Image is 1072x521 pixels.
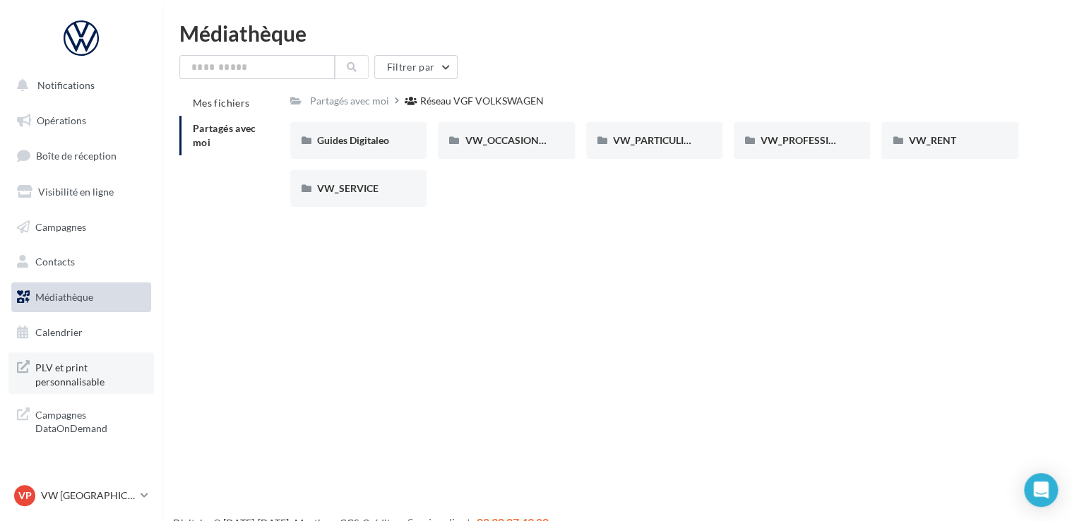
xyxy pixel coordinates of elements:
[8,282,154,312] a: Médiathèque
[179,23,1055,44] div: Médiathèque
[11,482,151,509] a: VP VW [GEOGRAPHIC_DATA] 13
[8,352,154,394] a: PLV et print personnalisable
[37,114,86,126] span: Opérations
[8,71,148,100] button: Notifications
[8,400,154,441] a: Campagnes DataOnDemand
[35,326,83,338] span: Calendrier
[310,94,389,108] div: Partagés avec moi
[1024,473,1058,507] div: Open Intercom Messenger
[8,212,154,242] a: Campagnes
[35,220,86,232] span: Campagnes
[908,134,955,146] span: VW_RENT
[37,79,95,91] span: Notifications
[317,134,389,146] span: Guides Digitaleo
[36,150,117,162] span: Boîte de réception
[8,318,154,347] a: Calendrier
[41,489,135,503] p: VW [GEOGRAPHIC_DATA] 13
[8,177,154,207] a: Visibilité en ligne
[613,134,701,146] span: VW_PARTICULIERS
[8,140,154,171] a: Boîte de réception
[193,122,256,148] span: Partagés avec moi
[18,489,32,503] span: VP
[374,55,458,79] button: Filtrer par
[420,94,544,108] div: Réseau VGF VOLKSWAGEN
[35,358,145,388] span: PLV et print personnalisable
[317,182,379,194] span: VW_SERVICE
[35,256,75,268] span: Contacts
[465,134,603,146] span: VW_OCCASIONS_GARANTIES
[35,291,93,303] span: Médiathèque
[761,134,868,146] span: VW_PROFESSIONNELS
[35,405,145,436] span: Campagnes DataOnDemand
[8,247,154,277] a: Contacts
[38,186,114,198] span: Visibilité en ligne
[193,97,249,109] span: Mes fichiers
[8,106,154,136] a: Opérations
